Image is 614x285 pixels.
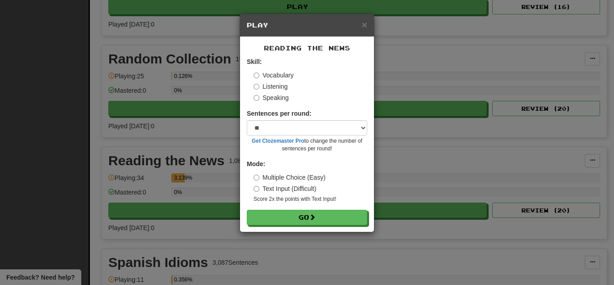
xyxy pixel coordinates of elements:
[254,195,367,203] small: Score 2x the points with Text Input !
[247,137,367,153] small: to change the number of sentences per round!
[254,82,288,91] label: Listening
[254,93,289,102] label: Speaking
[362,20,367,29] button: Close
[247,160,265,167] strong: Mode:
[247,210,367,225] button: Go
[264,44,350,52] span: Reading the News
[254,71,294,80] label: Vocabulary
[247,21,367,30] h5: Play
[254,175,259,181] input: Multiple Choice (Easy)
[254,84,259,90] input: Listening
[254,173,325,182] label: Multiple Choice (Easy)
[247,109,311,118] label: Sentences per round:
[362,19,367,30] span: ×
[247,58,262,65] strong: Skill:
[254,95,259,101] input: Speaking
[252,138,304,144] a: Get Clozemaster Pro
[254,184,316,193] label: Text Input (Difficult)
[254,72,259,78] input: Vocabulary
[254,186,259,192] input: Text Input (Difficult)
